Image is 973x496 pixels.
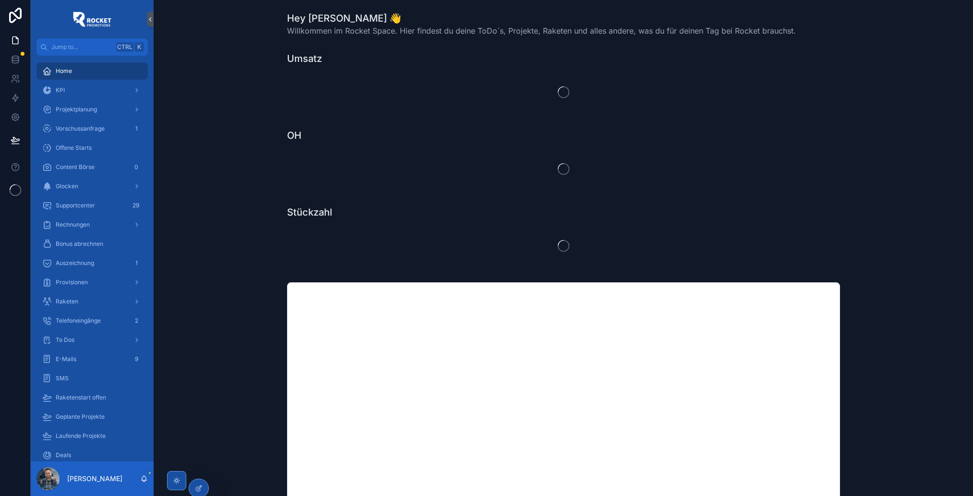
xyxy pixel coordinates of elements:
span: KPI [56,86,65,94]
span: Supportcenter [56,202,95,209]
span: Deals [56,451,71,459]
span: Glocken [56,182,78,190]
span: Raketenstart offen [56,394,106,401]
div: 1 [131,123,142,134]
a: Offene Starts [36,139,148,157]
a: Telefoneingänge2 [36,312,148,329]
span: Jump to... [51,43,112,51]
a: Content Börse0 [36,158,148,176]
div: 0 [131,161,142,173]
a: Projektplanung [36,101,148,118]
a: Bonus abrechnen [36,235,148,253]
div: 9 [131,353,142,365]
a: Glocken [36,178,148,195]
a: Auszeichnung1 [36,254,148,272]
div: 1 [131,257,142,269]
a: To Dos [36,331,148,349]
a: Deals [36,447,148,464]
span: Home [56,67,72,75]
span: To Dos [56,336,74,344]
h1: Umsatz [287,52,322,65]
a: Raketen [36,293,148,310]
a: Rechnungen [36,216,148,233]
a: E-Mails9 [36,351,148,368]
a: Vorschussanfrage1 [36,120,148,137]
span: Content Börse [56,163,95,171]
h1: Hey [PERSON_NAME] 👋 [287,12,796,25]
span: Willkommen im Rocket Space. Hier findest du deine ToDo´s, Projekte, Raketen und alles andere, was... [287,25,796,36]
div: 29 [130,200,142,211]
a: Supportcenter29 [36,197,148,214]
span: Telefoneingänge [56,317,101,325]
span: K [135,43,143,51]
span: Vorschussanfrage [56,125,105,133]
div: scrollable content [31,56,154,461]
a: SMS [36,370,148,387]
div: 2 [131,315,142,327]
a: Geplante Projekte [36,408,148,425]
span: Provisionen [56,278,88,286]
span: Bonus abrechnen [56,240,103,248]
a: Provisionen [36,274,148,291]
a: Laufende Projekte [36,427,148,445]
button: Jump to...CtrlK [36,38,148,56]
span: Laufende Projekte [56,432,106,440]
span: Ctrl [116,42,133,52]
span: SMS [56,375,69,382]
span: Rechnungen [56,221,90,229]
h1: OH [287,129,301,142]
span: Auszeichnung [56,259,94,267]
p: [PERSON_NAME] [67,474,122,484]
span: Offene Starts [56,144,92,152]
span: E-Mails [56,355,76,363]
span: Geplante Projekte [56,413,105,421]
span: Raketen [56,298,78,305]
a: Home [36,62,148,80]
a: KPI [36,82,148,99]
span: Projektplanung [56,106,97,113]
img: App logo [73,12,111,27]
h1: Stückzahl [287,206,332,219]
a: Raketenstart offen [36,389,148,406]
